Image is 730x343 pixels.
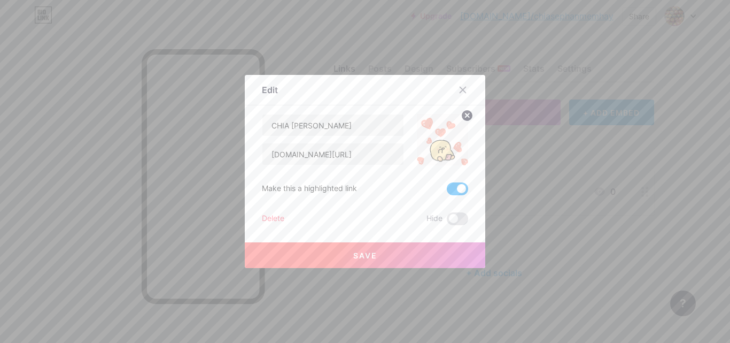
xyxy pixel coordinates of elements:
[262,83,278,96] div: Edit
[262,115,403,136] input: Title
[245,242,485,268] button: Save
[353,251,377,260] span: Save
[417,114,468,165] img: link_thumbnail
[262,212,284,225] div: Delete
[262,143,403,165] input: URL
[262,182,357,195] div: Make this a highlighted link
[426,212,442,225] span: Hide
